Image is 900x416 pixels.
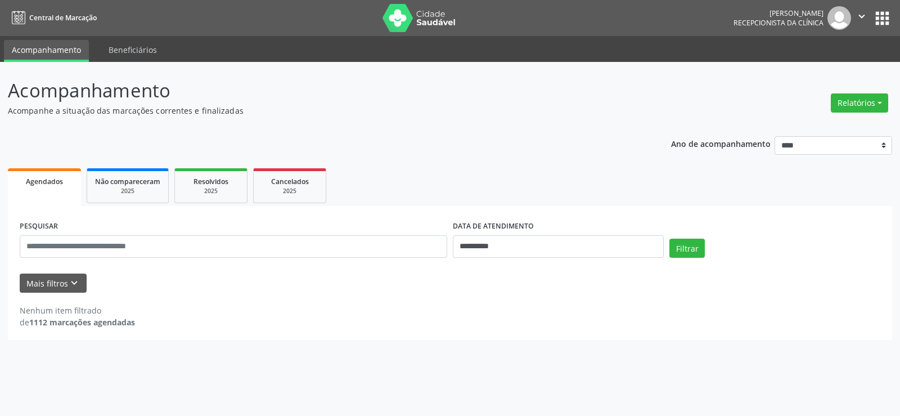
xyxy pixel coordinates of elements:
[193,177,228,186] span: Resolvidos
[831,93,888,113] button: Relatórios
[4,40,89,62] a: Acompanhamento
[733,18,823,28] span: Recepcionista da clínica
[669,239,705,258] button: Filtrar
[8,77,627,105] p: Acompanhamento
[20,305,135,316] div: Nenhum item filtrado
[453,218,534,235] label: DATA DE ATENDIMENTO
[29,317,135,328] strong: 1112 marcações agendadas
[851,6,872,30] button: 
[872,8,892,28] button: apps
[20,274,87,293] button: Mais filtroskeyboard_arrow_down
[733,8,823,18] div: [PERSON_NAME]
[271,177,309,186] span: Cancelados
[671,136,771,150] p: Ano de acompanhamento
[26,177,63,186] span: Agendados
[856,10,868,23] i: 
[8,105,627,117] p: Acompanhe a situação das marcações correntes e finalizadas
[68,277,80,289] i: keyboard_arrow_down
[101,40,165,60] a: Beneficiários
[8,8,97,27] a: Central de Marcação
[95,177,160,186] span: Não compareceram
[262,187,318,195] div: 2025
[827,6,851,30] img: img
[20,218,58,235] label: PESQUISAR
[29,13,97,23] span: Central de Marcação
[20,316,135,328] div: de
[95,187,160,195] div: 2025
[183,187,239,195] div: 2025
